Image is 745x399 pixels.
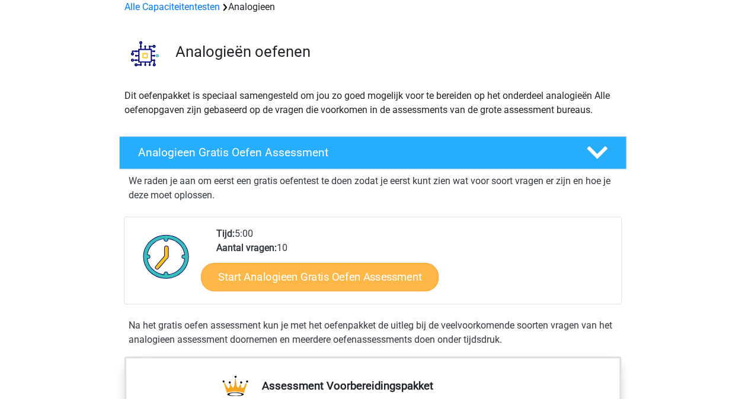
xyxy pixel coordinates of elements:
div: Na het gratis oefen assessment kun je met het oefenpakket de uitleg bij de veelvoorkomende soorte... [124,318,622,347]
b: Aantal vragen: [216,242,277,253]
p: Dit oefenpakket is speciaal samengesteld om jou zo goed mogelijk voor te bereiden op het onderdee... [124,89,621,117]
img: Klok [136,227,196,286]
b: Tijd: [216,228,235,239]
a: Analogieen Gratis Oefen Assessment [114,136,631,169]
a: Start Analogieen Gratis Oefen Assessment [201,262,439,291]
h4: Analogieen Gratis Oefen Assessment [138,146,567,159]
p: We raden je aan om eerst een gratis oefentest te doen zodat je eerst kunt zien wat voor soort vra... [129,174,617,202]
img: analogieen [120,28,170,79]
div: 5:00 10 [207,227,621,304]
a: Alle Capaciteitentesten [124,1,220,12]
h3: Analogieën oefenen [175,43,617,61]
